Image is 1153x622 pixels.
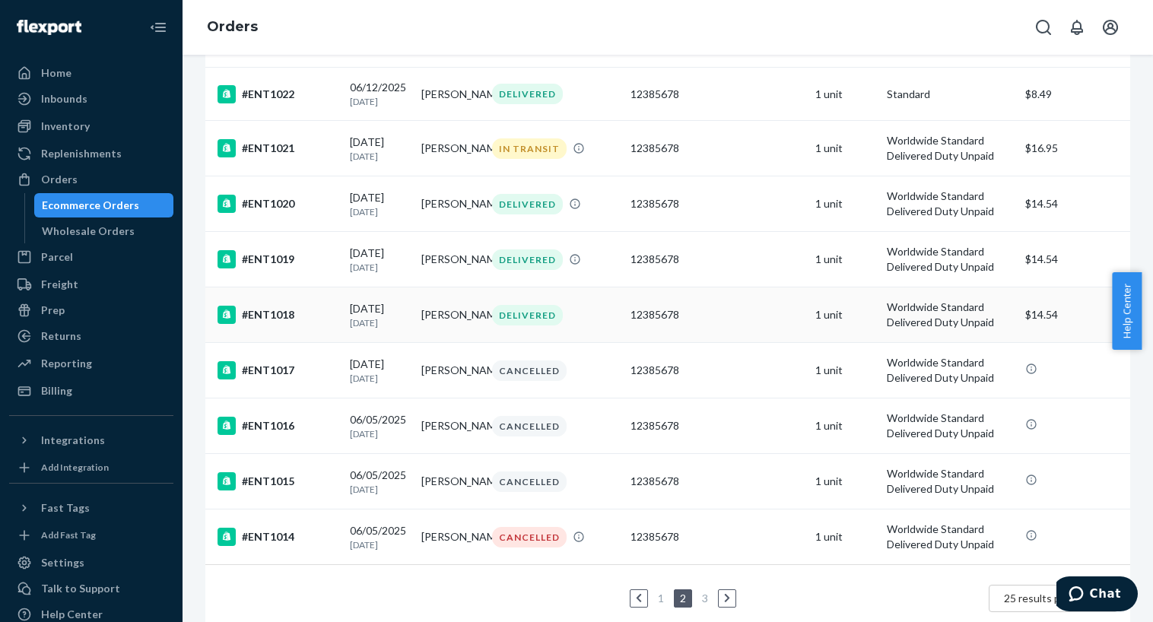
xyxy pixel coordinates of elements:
div: Wholesale Orders [42,224,135,239]
a: Prep [9,298,173,322]
a: Billing [9,379,173,403]
button: Help Center [1112,272,1142,350]
div: Ecommerce Orders [42,198,139,213]
p: Worldwide Standard Delivered Duty Unpaid [887,244,1013,275]
div: Inventory [41,119,90,134]
td: 1 unit [809,454,880,509]
div: #ENT1016 [218,417,338,435]
button: Open notifications [1062,12,1092,43]
img: Flexport logo [17,20,81,35]
p: Worldwide Standard Delivered Duty Unpaid [887,355,1013,386]
div: #ENT1020 [218,195,338,213]
div: [DATE] [350,246,408,274]
a: Returns [9,324,173,348]
td: $16.95 [1019,121,1130,176]
div: [DATE] [350,190,408,218]
div: 06/12/2025 [350,80,408,108]
td: 1 unit [809,68,880,121]
td: [PERSON_NAME] [415,68,486,121]
button: Fast Tags [9,496,173,520]
td: $8.49 [1019,68,1130,121]
td: 1 unit [809,176,880,232]
a: Wholesale Orders [34,219,174,243]
div: [DATE] [350,357,408,385]
div: Help Center [41,607,103,622]
div: DELIVERED [492,249,563,270]
div: #ENT1017 [218,361,338,379]
div: #ENT1022 [218,85,338,103]
p: Worldwide Standard Delivered Duty Unpaid [887,189,1013,219]
td: 1 unit [809,509,880,565]
div: CANCELLED [492,471,567,492]
div: 12385678 [630,474,803,489]
div: DELIVERED [492,84,563,104]
div: Talk to Support [41,581,120,596]
div: Add Integration [41,461,109,474]
div: 12385678 [630,87,803,102]
td: [PERSON_NAME] [415,454,486,509]
a: Freight [9,272,173,297]
div: CANCELLED [492,416,567,436]
td: [PERSON_NAME] [415,509,486,565]
span: 25 results per page [1004,592,1096,605]
div: Orders [41,172,78,187]
p: [DATE] [350,261,408,274]
div: 06/05/2025 [350,468,408,496]
a: Add Integration [9,459,173,477]
td: $14.54 [1019,287,1130,343]
a: Settings [9,551,173,575]
td: 1 unit [809,121,880,176]
a: Parcel [9,245,173,269]
a: Page 2 is your current page [677,592,689,605]
a: Orders [9,167,173,192]
p: Worldwide Standard Delivered Duty Unpaid [887,466,1013,497]
td: 1 unit [809,343,880,398]
a: Home [9,61,173,85]
div: DELIVERED [492,305,563,325]
td: [PERSON_NAME] [415,343,486,398]
div: IN TRANSIT [492,138,567,159]
div: Settings [41,555,84,570]
td: [PERSON_NAME] [415,121,486,176]
a: Inbounds [9,87,173,111]
div: Integrations [41,433,105,448]
div: 06/05/2025 [350,412,408,440]
a: Ecommerce Orders [34,193,174,217]
div: #ENT1021 [218,139,338,157]
div: CANCELLED [492,527,567,547]
p: Worldwide Standard Delivered Duty Unpaid [887,522,1013,552]
button: Open account menu [1095,12,1126,43]
div: Freight [41,277,78,292]
td: [PERSON_NAME] [415,287,486,343]
p: Worldwide Standard Delivered Duty Unpaid [887,300,1013,330]
p: [DATE] [350,538,408,551]
div: [DATE] [350,135,408,163]
p: [DATE] [350,427,408,440]
div: 12385678 [630,363,803,378]
p: [DATE] [350,372,408,385]
iframe: Opens a widget where you can chat to one of our agents [1056,576,1138,614]
div: 06/05/2025 [350,523,408,551]
p: Worldwide Standard Delivered Duty Unpaid [887,411,1013,441]
div: #ENT1015 [218,472,338,490]
a: Reporting [9,351,173,376]
button: Talk to Support [9,576,173,601]
td: [PERSON_NAME] [415,232,486,287]
div: 12385678 [630,529,803,544]
p: [DATE] [350,205,408,218]
div: #ENT1018 [218,306,338,324]
p: [DATE] [350,150,408,163]
div: 12385678 [630,418,803,433]
ol: breadcrumbs [195,5,270,49]
p: Standard [887,87,1013,102]
div: Add Fast Tag [41,528,96,541]
div: Returns [41,328,81,344]
td: 1 unit [809,398,880,454]
a: Add Fast Tag [9,526,173,544]
div: #ENT1019 [218,250,338,268]
div: Reporting [41,356,92,371]
div: CANCELLED [492,360,567,381]
td: $14.54 [1019,176,1130,232]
